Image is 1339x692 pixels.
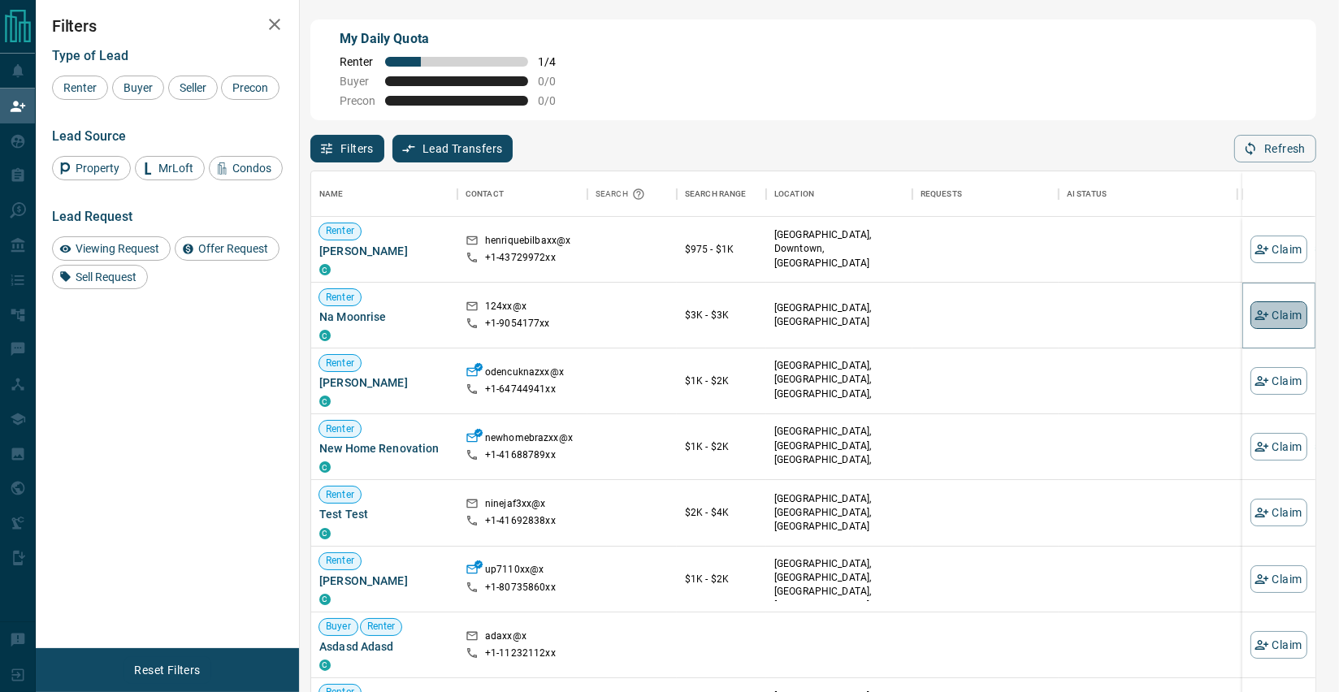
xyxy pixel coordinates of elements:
span: Lead Request [52,209,132,224]
span: 1 / 4 [538,55,574,68]
p: +1- 9054177xx [485,317,550,331]
span: Test Test [319,506,449,522]
span: Renter [58,81,102,94]
button: Claim [1250,367,1307,395]
div: Location [766,171,912,217]
span: Renter [319,291,361,305]
div: Search [596,171,649,217]
div: Name [319,171,344,217]
div: Condos [209,156,283,180]
button: Claim [1250,236,1307,263]
span: Asdasd Adasd [319,638,449,655]
span: Sell Request [70,270,142,283]
span: Property [70,162,125,175]
p: $975 - $1K [685,242,758,257]
span: [PERSON_NAME] [319,573,449,589]
span: Buyer [340,75,375,88]
div: condos.ca [319,396,331,407]
p: +1- 41692838xx [485,514,556,528]
div: Search Range [677,171,766,217]
p: [GEOGRAPHIC_DATA], [GEOGRAPHIC_DATA] [774,301,904,329]
span: Seller [174,81,212,94]
p: odencuknazxx@x [485,365,564,383]
p: [GEOGRAPHIC_DATA], [GEOGRAPHIC_DATA], [GEOGRAPHIC_DATA] [774,492,904,534]
div: MrLoft [135,156,205,180]
span: [PERSON_NAME] [319,243,449,259]
span: Renter [361,620,402,634]
span: Renter [319,224,361,238]
div: Seller [168,76,218,100]
button: Filters [310,135,384,162]
span: MrLoft [153,162,199,175]
p: $2K - $4K [685,505,758,520]
div: AI Status [1067,171,1107,217]
span: Offer Request [193,242,274,255]
button: Reset Filters [123,656,210,684]
div: condos.ca [319,264,331,275]
span: Type of Lead [52,48,128,63]
div: Name [311,171,457,217]
span: Renter [340,55,375,68]
span: Renter [319,554,361,568]
button: Claim [1250,301,1307,329]
p: $1K - $2K [685,572,758,586]
div: Requests [921,171,962,217]
p: henriquebilbaxx@x [485,234,570,251]
span: Renter [319,488,361,502]
h2: Filters [52,16,283,36]
span: Precon [227,81,274,94]
p: [GEOGRAPHIC_DATA], [GEOGRAPHIC_DATA], [GEOGRAPHIC_DATA], [GEOGRAPHIC_DATA] | [GEOGRAPHIC_DATA] [774,557,904,627]
div: condos.ca [319,594,331,605]
p: [GEOGRAPHIC_DATA], Downtown, [GEOGRAPHIC_DATA] [774,228,904,270]
div: Contact [466,171,504,217]
button: Lead Transfers [392,135,513,162]
p: $1K - $2K [685,374,758,388]
p: $3K - $3K [685,308,758,322]
span: Renter [319,357,361,370]
div: condos.ca [319,461,331,473]
p: 124xx@x [485,300,526,317]
p: $1K - $2K [685,439,758,454]
button: Claim [1250,433,1307,461]
div: Requests [912,171,1059,217]
span: Na Moonrise [319,309,449,325]
p: [GEOGRAPHIC_DATA], [GEOGRAPHIC_DATA], [GEOGRAPHIC_DATA], [GEOGRAPHIC_DATA] | [GEOGRAPHIC_DATA] [774,425,904,495]
span: Renter [319,422,361,436]
button: Refresh [1234,135,1316,162]
div: Property [52,156,131,180]
div: Buyer [112,76,164,100]
p: +1- 64744941xx [485,383,556,396]
div: condos.ca [319,660,331,671]
p: My Daily Quota [340,29,574,49]
button: Claim [1250,565,1307,593]
span: 0 / 0 [538,94,574,107]
div: Offer Request [175,236,279,261]
div: Precon [221,76,279,100]
p: +1- 80735860xx [485,581,556,595]
p: adaxx@x [485,629,526,647]
span: Lead Source [52,128,126,144]
p: newhomebrazxx@x [485,431,573,448]
div: Viewing Request [52,236,171,261]
p: up7110xx@x [485,563,544,580]
span: Precon [340,94,375,107]
span: Buyer [319,620,357,634]
span: New Home Renovation [319,440,449,456]
div: condos.ca [319,528,331,539]
div: Search Range [685,171,747,217]
p: +1- 43729972xx [485,251,556,265]
span: Condos [227,162,277,175]
div: condos.ca [319,330,331,341]
div: AI Status [1059,171,1237,217]
p: Midtown | Central, North York, West End, York Crosstown [774,359,904,415]
span: 0 / 0 [538,75,574,88]
p: +1- 41688789xx [485,448,556,462]
span: Viewing Request [70,242,165,255]
span: [PERSON_NAME] [319,374,449,391]
button: Claim [1250,499,1307,526]
p: ninejaf3xx@x [485,497,546,514]
div: Renter [52,76,108,100]
button: Claim [1250,631,1307,659]
div: Sell Request [52,265,148,289]
span: Buyer [118,81,158,94]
